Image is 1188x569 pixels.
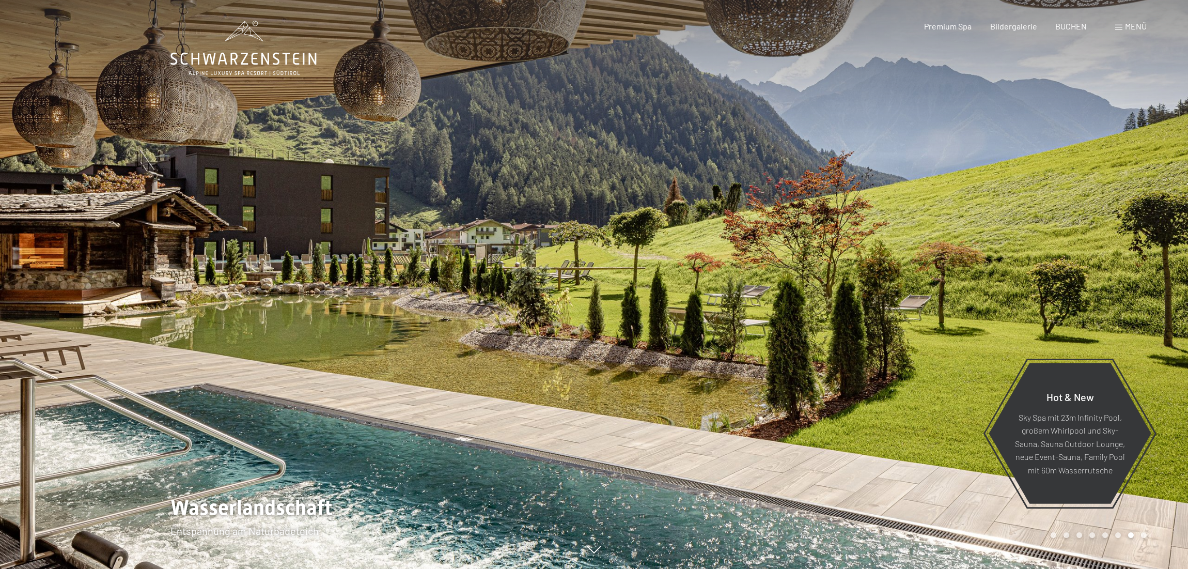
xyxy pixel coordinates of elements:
a: BUCHEN [1055,21,1087,31]
span: Menü [1125,21,1147,31]
div: Carousel Page 6 [1115,532,1121,538]
div: Carousel Page 3 [1076,532,1082,538]
span: Hot & New [1046,390,1094,403]
div: Carousel Page 1 [1051,532,1056,538]
a: Hot & New Sky Spa mit 23m Infinity Pool, großem Whirlpool und Sky-Sauna, Sauna Outdoor Lounge, ne... [988,362,1152,504]
div: Carousel Page 7 (Current Slide) [1128,532,1134,538]
div: Carousel Page 8 [1141,532,1147,538]
p: Sky Spa mit 23m Infinity Pool, großem Whirlpool und Sky-Sauna, Sauna Outdoor Lounge, neue Event-S... [1014,410,1126,476]
a: Premium Spa [924,21,972,31]
a: Bildergalerie [990,21,1037,31]
div: Carousel Page 5 [1102,532,1108,538]
div: Carousel Page 2 [1064,532,1069,538]
div: Carousel Pagination [1047,532,1147,538]
div: Carousel Page 4 [1089,532,1095,538]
